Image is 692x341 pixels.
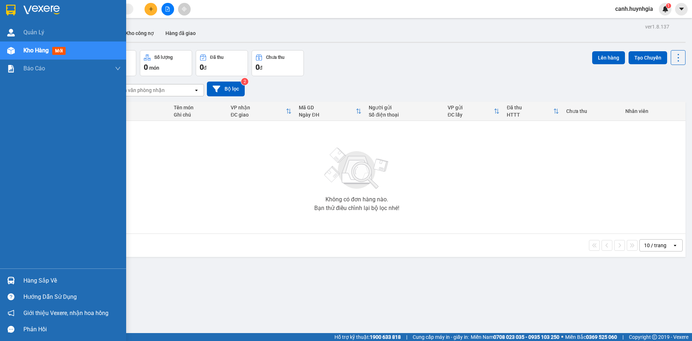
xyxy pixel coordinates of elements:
[295,102,365,121] th: Toggle SortBy
[493,334,559,340] strong: 0708 023 035 - 0935 103 250
[507,105,553,110] div: Đã thu
[52,47,66,55] span: mới
[204,65,207,71] span: đ
[23,64,45,73] span: Báo cáo
[644,242,666,249] div: 10 / trang
[471,333,559,341] span: Miền Nam
[161,3,174,16] button: file-add
[622,333,624,341] span: |
[565,333,617,341] span: Miền Bắc
[507,112,553,118] div: HTTT
[625,108,682,114] div: Nhân viên
[666,3,671,8] sup: 1
[7,277,15,284] img: warehouse-icon
[645,23,669,31] div: ver 1.8.137
[23,309,108,318] span: Giới thiệu Vexere, nhận hoa hồng
[6,5,15,16] img: logo-vxr
[231,112,286,118] div: ĐC giao
[314,205,399,211] div: Bạn thử điều chỉnh lại bộ lọc nhé!
[144,63,148,71] span: 0
[194,87,199,93] svg: open
[259,65,262,71] span: đ
[672,242,678,248] svg: open
[252,50,304,76] button: Chưa thu0đ
[662,6,669,12] img: icon-new-feature
[23,275,121,286] div: Hàng sắp về
[23,324,121,335] div: Phản hồi
[174,112,223,118] div: Ghi chú
[370,334,401,340] strong: 1900 633 818
[609,4,659,13] span: canh.huynhgia
[652,335,657,340] span: copyright
[154,55,173,60] div: Số lượng
[448,112,494,118] div: ĐC lấy
[120,25,160,42] button: Kho công nợ
[592,51,625,64] button: Lên hàng
[586,334,617,340] strong: 0369 525 060
[8,326,14,333] span: message
[8,293,14,300] span: question-circle
[178,3,191,16] button: aim
[321,143,393,194] img: svg+xml;base64,PHN2ZyBjbGFzcz0ibGlzdC1wbHVnX19zdmciIHhtbG5zPSJodHRwOi8vd3d3LnczLm9yZy8yMDAwL3N2Zy...
[444,102,503,121] th: Toggle SortBy
[448,105,494,110] div: VP gửi
[256,63,259,71] span: 0
[148,6,154,12] span: plus
[413,333,469,341] span: Cung cấp máy in - giấy in:
[325,197,388,202] div: Không có đơn hàng nào.
[200,63,204,71] span: 0
[561,336,563,338] span: ⚪️
[667,3,670,8] span: 1
[140,50,192,76] button: Số lượng0món
[196,50,248,76] button: Đã thu0đ
[675,3,688,16] button: caret-down
[503,102,563,121] th: Toggle SortBy
[7,47,15,54] img: warehouse-icon
[7,65,15,73] img: solution-icon
[160,25,201,42] button: Hàng đã giao
[406,333,407,341] span: |
[7,29,15,36] img: warehouse-icon
[174,105,223,110] div: Tên món
[241,78,248,85] sup: 2
[299,105,356,110] div: Mã GD
[95,113,167,118] div: Số điện thoại
[299,112,356,118] div: Ngày ĐH
[115,66,121,71] span: down
[23,28,44,37] span: Quản Lý
[8,310,14,316] span: notification
[95,104,167,110] div: Người nhận
[266,55,284,60] div: Chưa thu
[115,87,165,94] div: Chọn văn phòng nhận
[210,55,223,60] div: Đã thu
[182,6,187,12] span: aim
[23,292,121,302] div: Hướng dẫn sử dụng
[145,3,157,16] button: plus
[227,102,296,121] th: Toggle SortBy
[334,333,401,341] span: Hỗ trợ kỹ thuật:
[369,112,440,118] div: Số điện thoại
[149,65,159,71] span: món
[207,82,245,96] button: Bộ lọc
[566,108,618,114] div: Chưa thu
[23,47,49,54] span: Kho hàng
[165,6,170,12] span: file-add
[369,105,440,110] div: Người gửi
[231,105,286,110] div: VP nhận
[678,6,685,12] span: caret-down
[629,51,667,64] button: Tạo Chuyến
